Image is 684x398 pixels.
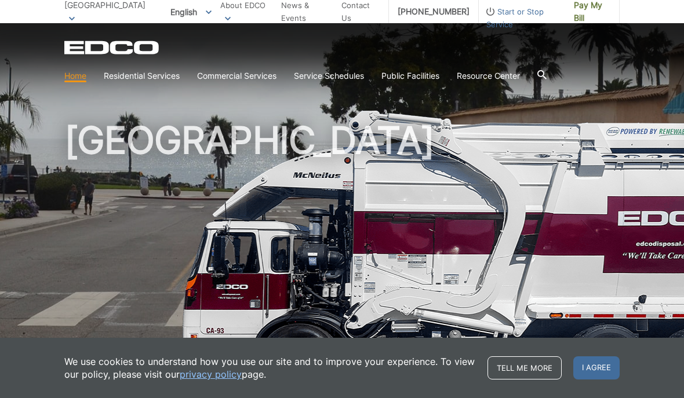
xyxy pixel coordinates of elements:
p: We use cookies to understand how you use our site and to improve your experience. To view our pol... [64,355,476,381]
span: English [162,2,220,21]
a: Commercial Services [197,70,276,82]
a: Public Facilities [381,70,439,82]
a: Residential Services [104,70,180,82]
h1: [GEOGRAPHIC_DATA] [64,122,620,376]
span: I agree [573,356,620,379]
a: EDCD logo. Return to the homepage. [64,41,161,54]
a: Home [64,70,86,82]
a: Service Schedules [294,70,364,82]
a: privacy policy [180,368,242,381]
a: Tell me more [487,356,562,379]
a: Resource Center [457,70,520,82]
